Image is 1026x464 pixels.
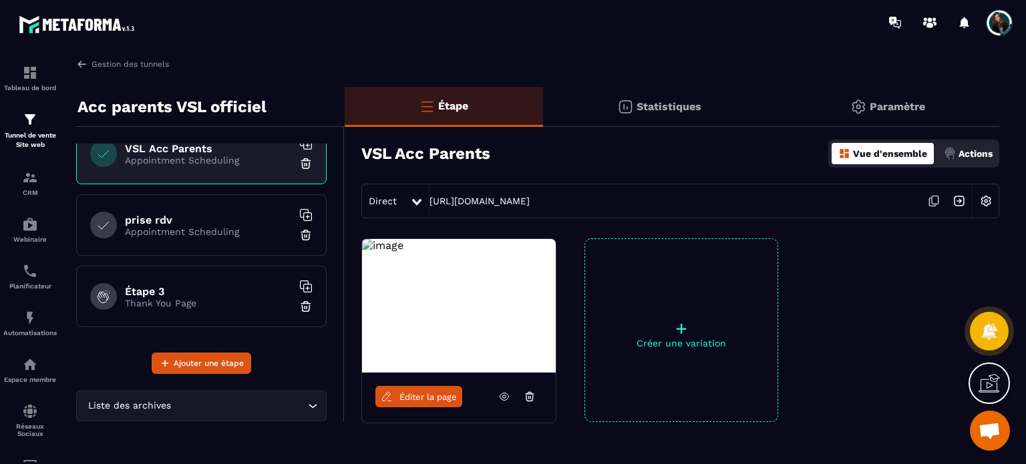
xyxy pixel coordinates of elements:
[22,357,38,373] img: automations
[22,263,38,279] img: scheduler
[125,298,292,308] p: Thank You Page
[838,148,850,160] img: dashboard-orange.40269519.svg
[3,160,57,206] a: formationformationCRM
[22,170,38,186] img: formation
[3,253,57,300] a: schedulerschedulerPlanificateur
[19,12,139,37] img: logo
[375,386,462,407] a: Éditer la page
[617,99,633,115] img: stats.20deebd0.svg
[3,423,57,437] p: Réseaux Sociaux
[299,157,313,170] img: trash
[870,100,925,113] p: Paramètre
[944,148,956,160] img: actions.d6e523a2.png
[973,188,999,214] img: setting-w.858f3a88.svg
[125,226,292,237] p: Appointment Scheduling
[3,282,57,290] p: Planificateur
[299,300,313,313] img: trash
[125,142,292,155] h6: VSL Acc Parents
[3,393,57,447] a: social-networksocial-networkRéseaux Sociaux
[585,319,778,338] p: +
[299,228,313,242] img: trash
[85,399,174,413] span: Liste des archives
[3,376,57,383] p: Espace membre
[419,98,435,114] img: bars-o.4a397970.svg
[22,310,38,326] img: automations
[362,239,403,252] img: image
[430,196,530,206] a: [URL][DOMAIN_NAME]
[3,131,57,150] p: Tunnel de vente Site web
[3,236,57,243] p: Webinaire
[3,206,57,253] a: automationsautomationsWebinaire
[76,391,327,421] div: Search for option
[3,84,57,91] p: Tableau de bord
[125,285,292,298] h6: Étape 3
[438,99,468,112] p: Étape
[853,148,927,159] p: Vue d'ensemble
[399,392,457,402] span: Éditer la page
[970,411,1010,451] div: Ouvrir le chat
[3,346,57,393] a: automationsautomationsEspace membre
[76,58,88,70] img: arrow
[152,353,251,374] button: Ajouter une étape
[22,216,38,232] img: automations
[585,338,778,349] p: Créer une variation
[174,357,244,370] span: Ajouter une étape
[76,58,169,70] a: Gestion des tunnels
[3,189,57,196] p: CRM
[850,99,866,115] img: setting-gr.5f69749f.svg
[369,196,397,206] span: Direct
[77,93,267,120] p: Acc parents VSL officiel
[22,403,38,419] img: social-network
[3,101,57,160] a: formationformationTunnel de vente Site web
[174,399,305,413] input: Search for option
[361,144,490,163] h3: VSL Acc Parents
[3,55,57,101] a: formationformationTableau de bord
[959,148,993,159] p: Actions
[22,65,38,81] img: formation
[3,329,57,336] p: Automatisations
[125,214,292,226] h6: prise rdv
[22,111,38,128] img: formation
[3,300,57,346] a: automationsautomationsAutomatisations
[947,188,972,214] img: arrow-next.bcc2205e.svg
[125,155,292,166] p: Appointment Scheduling
[637,100,701,113] p: Statistiques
